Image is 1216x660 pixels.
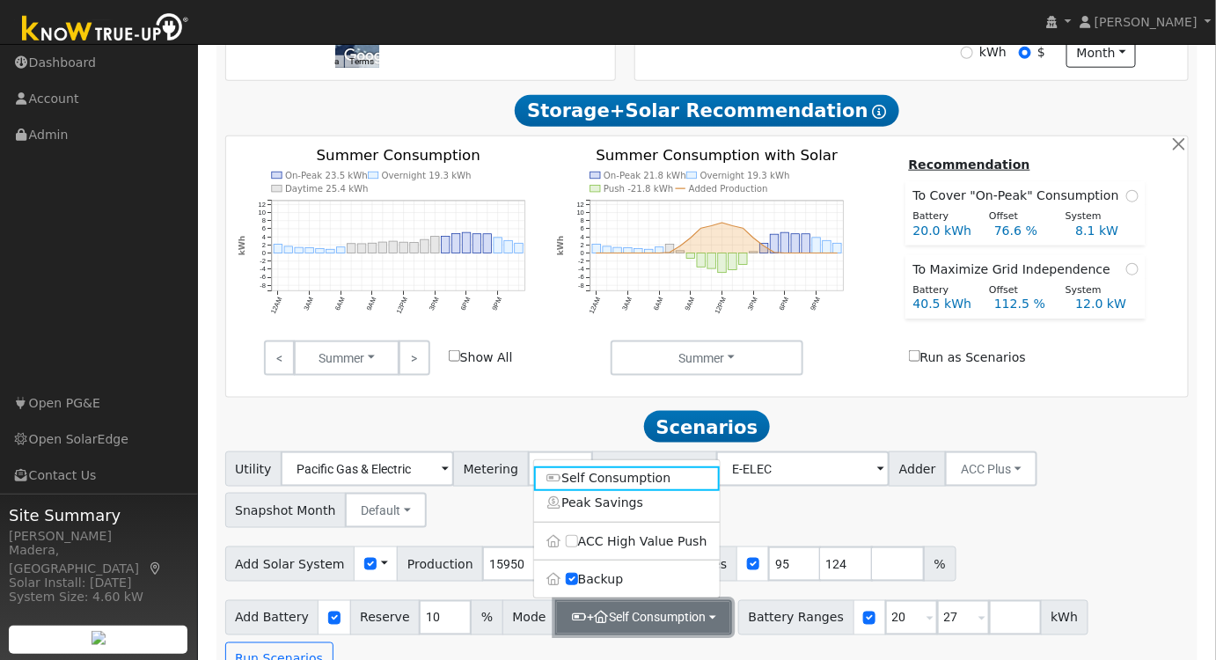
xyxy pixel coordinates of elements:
[985,295,1066,313] div: 112.5 %
[225,600,319,635] span: Add Battery
[9,588,188,606] div: System Size: 4.60 kW
[666,245,675,253] rect: onclick=""
[637,252,640,254] circle: onclick=""
[1037,43,1045,62] label: $
[581,233,584,241] text: 4
[710,224,713,227] circle: onclick=""
[449,348,513,367] label: Show All
[802,234,810,253] rect: onclick=""
[260,282,266,290] text: -8
[13,10,198,49] img: Know True-Up
[399,243,408,253] rect: onclick=""
[504,241,513,253] rect: onclick=""
[1056,283,1132,298] div: System
[472,234,481,253] rect: onclick=""
[577,201,584,209] text: 12
[515,95,898,127] span: Storage+Solar Recommendation
[836,252,839,254] circle: onclick=""
[961,47,973,59] input: kWh
[904,295,985,313] div: 40.5 kWh
[9,503,188,527] span: Site Summary
[340,45,398,68] a: Open this area in Google Maps (opens a new window)
[904,283,980,298] div: Battery
[784,252,787,254] circle: onclick=""
[316,148,480,165] text: Summer Consumption
[714,297,729,316] text: 12PM
[805,252,808,254] circle: onclick=""
[1019,47,1031,59] input: $
[658,252,661,254] circle: onclick=""
[9,527,188,546] div: [PERSON_NAME]
[909,350,920,362] input: Run as Scenarios
[264,341,295,376] a: <
[274,245,282,253] rect: onclick=""
[451,234,460,253] rect: onclick=""
[340,45,398,68] img: Google
[645,250,654,253] rect: onclick=""
[285,184,369,194] text: Daytime 25.4 kWh
[578,282,584,290] text: -8
[731,224,734,227] circle: onclick=""
[397,546,483,582] span: Production
[261,217,265,225] text: 8
[345,493,427,528] button: Default
[721,222,723,224] circle: onclick=""
[502,600,556,635] span: Mode
[578,257,584,265] text: -2
[566,535,578,547] input: ACC High Value Push
[566,574,578,586] input: Backup
[577,209,584,216] text: 10
[225,451,282,487] span: Utility
[1066,39,1136,69] button: month
[368,244,377,253] rect: onclick=""
[490,297,503,312] text: 9PM
[394,297,409,316] text: 12PM
[684,297,697,312] text: 9AM
[333,297,347,312] text: 6AM
[381,171,471,180] text: Overnight 19.3 kWh
[980,209,1057,224] div: Offset
[904,209,980,224] div: Battery
[528,451,594,487] button: NBT
[148,561,164,576] a: Map
[281,451,454,487] input: Select a Utility
[909,158,1030,172] u: Recommendation
[295,248,304,253] rect: onclick=""
[679,245,682,247] circle: onclick=""
[336,247,345,253] rect: onclick=""
[389,241,398,253] rect: onclick=""
[410,243,419,253] rect: onclick=""
[742,227,744,230] circle: onclick=""
[261,249,265,257] text: 0
[459,297,472,312] text: 6PM
[738,600,854,635] span: Battery Ranges
[760,244,769,253] rect: onclick=""
[357,244,366,253] rect: onclick=""
[428,297,441,312] text: 3PM
[483,234,492,253] rect: onclick=""
[904,222,985,240] div: 20.0 kWh
[809,297,823,312] text: 9PM
[924,546,956,582] span: %
[604,184,673,194] text: Push -21.8 kWh
[752,237,755,239] circle: onclick=""
[825,252,828,254] circle: onclick=""
[581,217,584,225] text: 8
[1056,209,1132,224] div: System
[9,541,188,578] div: Madera, [GEOGRAPHIC_DATA]
[611,341,803,376] button: Summer
[581,241,584,249] text: 2
[441,237,450,253] rect: onclick=""
[700,227,702,230] circle: onclick=""
[686,253,695,259] rect: onclick=""
[225,493,347,528] span: Snapshot Month
[1066,222,1147,240] div: 8.1 kW
[980,283,1057,298] div: Offset
[9,574,188,592] div: Solar Install: [DATE]
[581,249,584,257] text: 0
[581,225,584,233] text: 6
[365,297,378,312] text: 9AM
[979,43,1007,62] label: kWh
[913,260,1118,279] span: To Maximize Grid Independence
[985,222,1066,240] div: 76.6 %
